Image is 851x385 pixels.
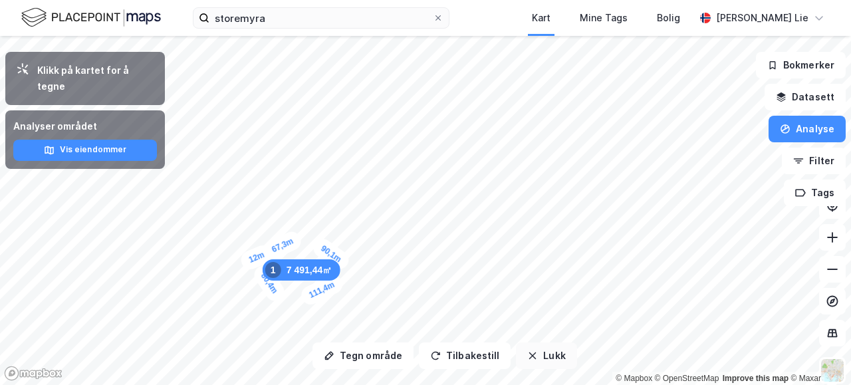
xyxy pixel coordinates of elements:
button: Bokmerker [756,52,846,78]
button: Filter [782,148,846,174]
a: Mapbox homepage [4,366,62,381]
div: Map marker [238,243,275,272]
div: Kart [532,10,550,26]
a: Mapbox [616,374,652,383]
button: Lukk [516,342,576,369]
a: OpenStreetMap [655,374,719,383]
button: Datasett [765,84,846,110]
div: Kontrollprogram for chat [785,321,851,385]
button: Tilbakestill [419,342,511,369]
div: Map marker [310,235,352,273]
div: [PERSON_NAME] Lie [716,10,808,26]
div: Bolig [657,10,680,26]
div: Map marker [251,262,288,305]
button: Tags [784,180,846,206]
div: Map marker [263,259,340,281]
div: Analyser området [13,118,157,134]
div: Klikk på kartet for å tegne [37,63,154,94]
iframe: Chat Widget [785,321,851,385]
button: Analyse [769,116,846,142]
div: Mine Tags [580,10,628,26]
button: Tegn område [312,342,414,369]
a: Improve this map [723,374,789,383]
img: logo.f888ab2527a4732fd821a326f86c7f29.svg [21,6,161,29]
input: Søk på adresse, matrikkel, gårdeiere, leietakere eller personer [209,8,433,28]
button: Vis eiendommer [13,140,157,161]
div: Map marker [261,229,304,262]
div: 1 [265,262,281,278]
div: Map marker [299,272,345,307]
